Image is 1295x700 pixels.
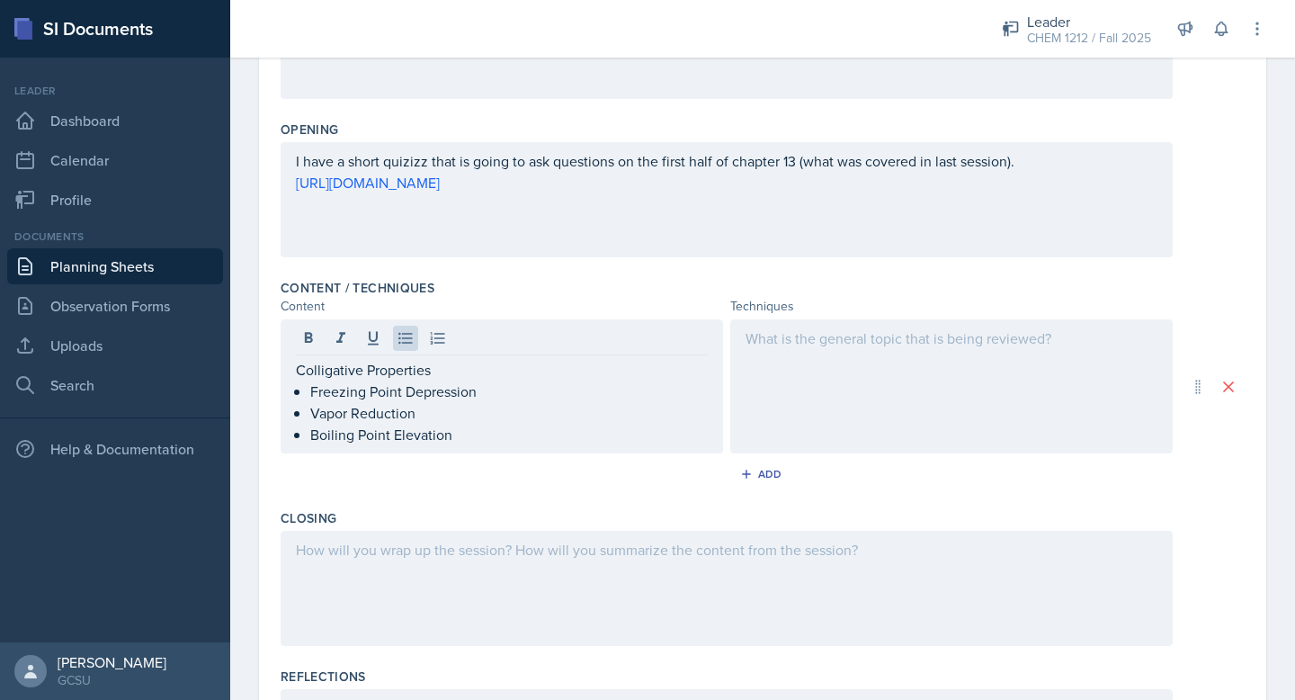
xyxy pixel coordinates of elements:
a: Search [7,367,223,403]
a: Dashboard [7,103,223,139]
p: Freezing Point Depression [310,381,708,402]
p: Boiling Point Elevation [310,424,708,445]
a: Profile [7,182,223,218]
label: Closing [281,509,336,527]
div: Content [281,297,723,316]
div: [PERSON_NAME] [58,653,166,671]
label: Content / Techniques [281,279,434,297]
div: Leader [7,83,223,99]
div: GCSU [58,671,166,689]
div: Leader [1027,11,1151,32]
a: Observation Forms [7,288,223,324]
button: Add [734,461,792,488]
div: CHEM 1212 / Fall 2025 [1027,29,1151,48]
div: Techniques [730,297,1173,316]
a: Planning Sheets [7,248,223,284]
label: Reflections [281,668,366,686]
p: Colligative Properties [296,359,708,381]
div: Add [744,467,782,481]
p: Vapor Reduction [310,402,708,424]
div: Documents [7,229,223,245]
a: [URL][DOMAIN_NAME] [296,173,440,193]
p: I have a short quizizz that is going to ask questions on the first half of chapter 13 (what was c... [296,150,1157,172]
a: Uploads [7,328,223,363]
div: Help & Documentation [7,431,223,467]
label: Opening [281,121,338,139]
a: Calendar [7,142,223,178]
